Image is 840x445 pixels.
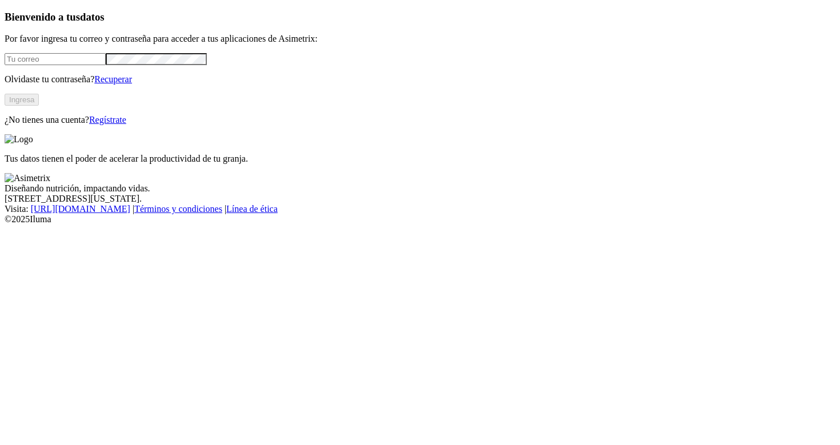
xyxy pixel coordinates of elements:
div: [STREET_ADDRESS][US_STATE]. [5,194,835,204]
span: datos [80,11,105,23]
p: Tus datos tienen el poder de acelerar la productividad de tu granja. [5,154,835,164]
input: Tu correo [5,53,106,65]
a: Recuperar [94,74,132,84]
a: [URL][DOMAIN_NAME] [31,204,130,214]
p: ¿No tienes una cuenta? [5,115,835,125]
a: Línea de ética [226,204,278,214]
div: © 2025 Iluma [5,214,835,224]
div: Visita : | | [5,204,835,214]
a: Términos y condiciones [134,204,222,214]
a: Regístrate [89,115,126,125]
img: Asimetrix [5,173,50,183]
div: Diseñando nutrición, impactando vidas. [5,183,835,194]
img: Logo [5,134,33,145]
h3: Bienvenido a tus [5,11,835,23]
button: Ingresa [5,94,39,106]
p: Olvidaste tu contraseña? [5,74,835,85]
p: Por favor ingresa tu correo y contraseña para acceder a tus aplicaciones de Asimetrix: [5,34,835,44]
